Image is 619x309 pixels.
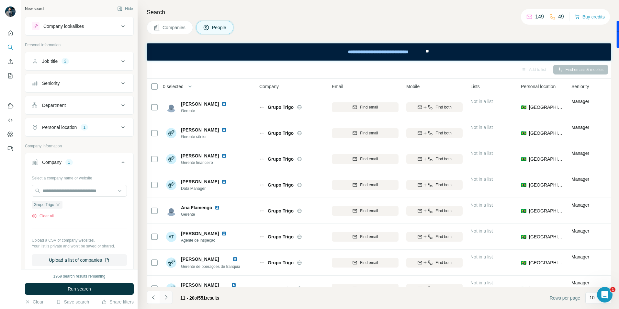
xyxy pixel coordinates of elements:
[268,259,294,266] span: Grupo Trigo
[163,24,186,31] span: Companies
[166,283,176,294] img: Avatar
[360,182,378,188] span: Find email
[5,41,16,53] button: Search
[181,212,222,217] span: Gerente
[215,205,220,210] img: LinkedIn logo
[521,285,526,292] span: 🇧🇷
[25,18,133,34] button: Company lookalikes
[147,43,611,61] iframe: Banner
[529,130,564,136] span: [GEOGRAPHIC_DATA]
[259,83,279,90] span: Company
[25,42,134,48] p: Personal information
[5,27,16,39] button: Quick start
[521,83,556,90] span: Personal location
[435,208,452,214] span: Find both
[181,186,229,191] span: Data Manager
[113,4,138,14] button: Hide
[42,58,58,64] div: Job title
[25,299,43,305] button: Clear
[259,208,264,213] img: Logo of Grupo Trigo
[571,280,589,285] span: Manager
[406,258,463,268] button: Find both
[360,286,378,292] span: Find email
[25,97,133,113] button: Department
[435,156,452,162] span: Find both
[166,206,176,216] img: Avatar
[166,232,176,242] div: AT
[529,182,564,188] span: [GEOGRAPHIC_DATA]
[160,291,173,304] button: Navigate to next page
[470,228,493,234] span: Not in a list
[221,101,227,107] img: LinkedIn logo
[521,259,526,266] span: 🇧🇷
[42,102,66,109] div: Department
[470,83,480,90] span: Lists
[166,102,176,112] img: Avatar
[360,156,378,162] span: Find email
[81,124,88,130] div: 1
[198,295,206,301] span: 551
[332,102,399,112] button: Find email
[529,259,564,266] span: [GEOGRAPHIC_DATA]
[571,228,589,234] span: Manager
[521,156,526,162] span: 🇧🇷
[259,156,264,162] img: Logo of Grupo Trigo
[181,153,219,158] span: [PERSON_NAME]
[212,24,227,31] span: People
[590,294,595,301] p: 10
[435,130,452,136] span: Find both
[5,56,16,67] button: Enrich CSV
[529,234,564,240] span: [GEOGRAPHIC_DATA]
[259,286,264,291] img: Logo of Grupo Trigo
[166,180,176,190] img: Avatar
[406,83,420,90] span: Mobile
[406,206,463,216] button: Find both
[181,237,229,243] span: Agente de inspeção
[575,12,605,21] button: Buy credits
[25,154,133,173] button: Company1
[147,291,160,304] button: Navigate to previous page
[181,231,219,236] span: [PERSON_NAME]
[332,180,399,190] button: Find email
[610,287,615,292] span: 1
[268,182,294,188] span: Grupo Trigo
[53,273,106,279] div: 1969 search results remaining
[181,257,219,262] span: [PERSON_NAME]
[332,154,399,164] button: Find email
[332,206,399,216] button: Find email
[42,80,60,86] div: Seniority
[32,243,127,249] p: Your list is private and won't be saved or shared.
[25,120,133,135] button: Personal location1
[32,213,54,219] button: Clear all
[181,264,240,269] span: Gerente de operações de franquia
[360,260,378,266] span: Find email
[332,284,399,293] button: Find email
[259,260,264,265] img: Logo of Grupo Trigo
[231,282,236,288] img: LinkedIn logo
[166,128,176,138] img: Avatar
[34,202,54,208] span: Grupo Trigo
[597,287,613,303] iframe: Intercom live chat
[268,285,294,292] span: Grupo Trigo
[360,208,378,214] span: Find email
[435,286,452,292] span: Find both
[43,23,84,29] div: Company lookalikes
[332,232,399,242] button: Find email
[535,13,544,21] p: 149
[571,254,589,259] span: Manager
[332,128,399,138] button: Find email
[571,125,589,130] span: Manager
[558,13,564,21] p: 49
[65,159,73,165] div: 1
[56,299,89,305] button: Save search
[521,208,526,214] span: 🇧🇷
[5,129,16,140] button: Dashboard
[147,8,611,17] h4: Search
[166,257,176,268] img: Avatar
[571,177,589,182] span: Manager
[529,104,564,110] span: [GEOGRAPHIC_DATA]
[406,284,463,293] button: Find both
[25,143,134,149] p: Company information
[232,257,238,262] img: LinkedIn logo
